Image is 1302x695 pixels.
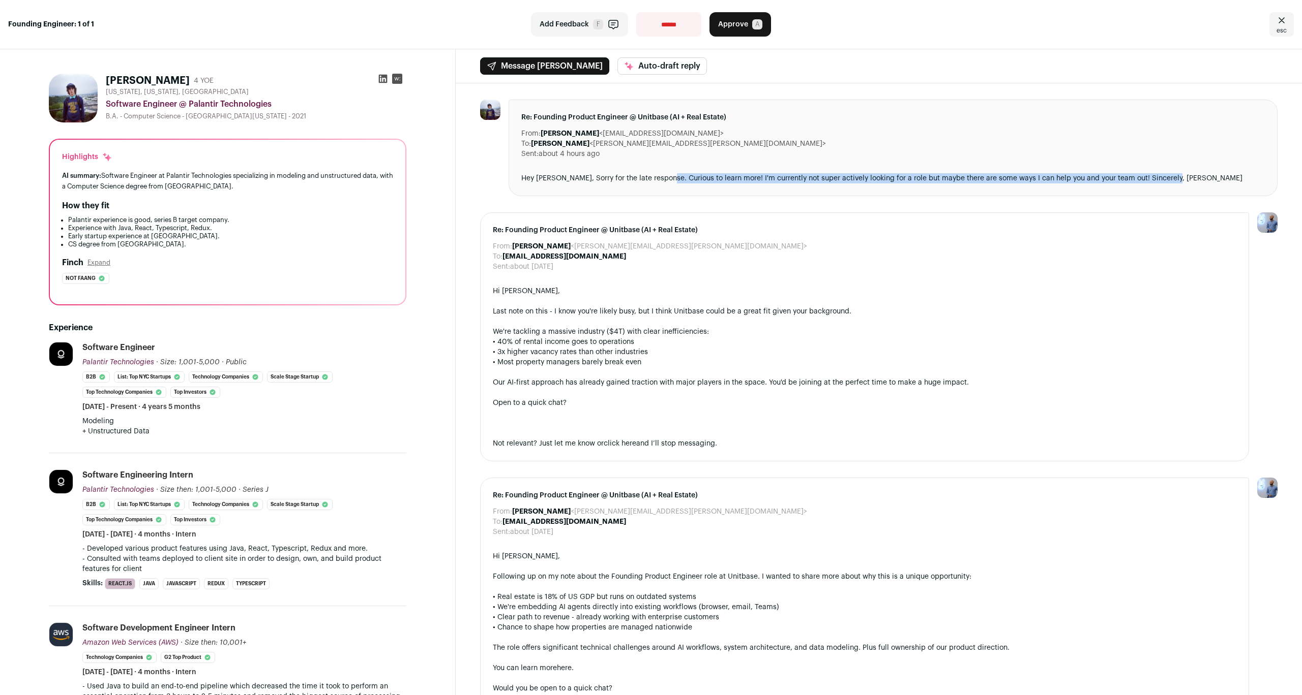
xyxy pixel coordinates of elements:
[1277,26,1287,35] span: esc
[531,12,628,37] button: Add Feedback F
[114,371,185,383] li: List: Top NYC Startups
[557,665,572,672] a: here
[493,327,1236,337] div: We're tackling a massive industry ($4T) with clear inefficiencies:
[493,262,510,272] dt: Sent:
[493,612,1236,622] div: • Clear path to revenue - already working with enterprise customers
[510,262,553,272] dd: about [DATE]
[718,19,748,29] span: Approve
[480,100,500,120] img: 865387c7bd1b27100ea62cce403372fac4144c9c4564477b0c14cdb6c649e30a
[106,88,249,96] span: [US_STATE], [US_STATE], [GEOGRAPHIC_DATA]
[82,469,193,481] div: Software Engineering Intern
[62,257,83,269] h2: Finch
[106,112,406,120] div: B.A. - Computer Science - [GEOGRAPHIC_DATA][US_STATE] - 2021
[82,639,179,646] span: Amazon Web Services (AWS)
[267,371,333,383] li: Scale Stage Startup
[156,359,220,366] span: · Size: 1,001-5,000
[82,486,154,493] span: Palantir Technologies
[1257,212,1278,233] img: 97332-medium_jpg
[493,225,1236,235] span: Re: Founding Product Engineer @ Unitbase (AI + Real Estate)
[49,623,73,646] img: a11044fc5a73db7429cab08e8b8ffdb841ee144be2dff187cdde6ecf1061de85.jpg
[493,622,1236,633] div: • Chance to shape how properties are managed nationwide
[68,216,393,224] li: Palantir experience is good, series B target company.
[512,507,807,517] dd: <[PERSON_NAME][EMAIL_ADDRESS][PERSON_NAME][DOMAIN_NAME]>
[493,251,502,262] dt: To:
[521,149,539,159] dt: Sent:
[226,359,247,366] span: Public
[82,514,166,525] li: Top Technology Companies
[82,578,103,588] span: Skills:
[156,486,236,493] span: · Size then: 1,001-5,000
[512,508,571,515] b: [PERSON_NAME]
[194,76,214,86] div: 4 YOE
[510,527,553,537] dd: about [DATE]
[222,357,224,367] span: ·
[82,622,235,634] div: Software Development Engineer Intern
[49,470,73,493] img: 79a74b7fdb83fad1868aef8a89a367e344546ea0480d901c6b3a81135cf7604f.jpg
[82,371,110,383] li: B2B
[66,273,96,283] span: Not faang
[593,19,603,29] span: F
[521,129,541,139] dt: From:
[68,240,393,248] li: CS degree from [GEOGRAPHIC_DATA].
[82,342,155,353] div: Software Engineer
[82,416,406,436] p: Modeling + Unstructured Data
[204,578,228,589] li: Redux
[243,486,269,493] span: Series J
[62,200,109,212] h2: How they fit
[170,387,220,398] li: Top Investors
[189,499,263,510] li: Technology Companies
[189,371,263,383] li: Technology Companies
[82,402,200,412] span: [DATE] - Present · 4 years 5 months
[139,578,159,589] li: Java
[68,232,393,240] li: Early startup experience at [GEOGRAPHIC_DATA].
[163,578,200,589] li: JavaScript
[709,12,771,37] button: Approve A
[493,602,1236,612] div: • We're embedding AI agents directly into existing workflows (browser, email, Teams)
[493,347,1236,357] div: • 3x higher vacancy rates than other industries
[752,19,762,29] span: A
[82,544,406,554] p: - Developed various product features using Java, React, Typescript, Redux and more.
[105,578,135,589] li: React.js
[539,149,600,159] dd: about 4 hours ago
[82,499,110,510] li: B2B
[531,140,589,147] b: [PERSON_NAME]
[493,663,1236,673] div: You can learn more .
[82,387,166,398] li: Top Technology Companies
[82,529,196,540] span: [DATE] - [DATE] · 4 months · Intern
[521,139,531,149] dt: To:
[106,74,190,88] h1: [PERSON_NAME]
[493,572,1236,582] div: Following up on my note about the Founding Product Engineer role at Unitbase. I wanted to share m...
[49,322,406,334] h2: Experience
[87,259,110,267] button: Expand
[493,683,1236,693] div: Would you be open to a quick chat?
[493,306,1236,317] div: Last note on this - I know you're likely busy, but I think Unitbase could be a great fit given yo...
[493,337,1236,347] div: • 40% of rental income goes to operations
[49,74,98,122] img: 865387c7bd1b27100ea62cce403372fac4144c9c4564477b0c14cdb6c649e30a
[68,224,393,232] li: Experience with Java, React, Typescript, Redux.
[8,19,94,29] strong: Founding Engineer: 1 of 1
[493,527,510,537] dt: Sent:
[62,152,112,162] div: Highlights
[114,499,185,510] li: List: Top NYC Startups
[232,578,270,589] li: TypeScript
[239,485,241,495] span: ·
[493,517,502,527] dt: To:
[540,19,589,29] span: Add Feedback
[493,592,1236,602] div: • Real estate is 18% of US GDP but runs on outdated systems
[62,172,101,179] span: AI summary:
[493,286,1236,296] div: Hi [PERSON_NAME],
[170,514,220,525] li: Top Investors
[521,112,1265,122] span: Re: Founding Product Engineer @ Unitbase (AI + Real Estate)
[82,652,157,663] li: Technology Companies
[82,554,406,574] p: - Consulted with teams deployed to client site in order to design, own, and build product feature...
[521,173,1265,183] div: Hey [PERSON_NAME], Sorry for the late response. Curious to learn more! I'm currently not super ac...
[541,130,599,137] b: [PERSON_NAME]
[502,253,626,260] b: [EMAIL_ADDRESS][DOMAIN_NAME]
[493,507,512,517] dt: From:
[512,243,571,250] b: [PERSON_NAME]
[82,667,196,677] span: [DATE] - [DATE] · 4 months · Intern
[493,357,1236,367] div: • Most property managers barely break even
[531,139,826,149] dd: <[PERSON_NAME][EMAIL_ADDRESS][PERSON_NAME][DOMAIN_NAME]>
[512,241,807,251] dd: <[PERSON_NAME][EMAIL_ADDRESS][PERSON_NAME][DOMAIN_NAME]>
[1269,12,1294,37] a: Close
